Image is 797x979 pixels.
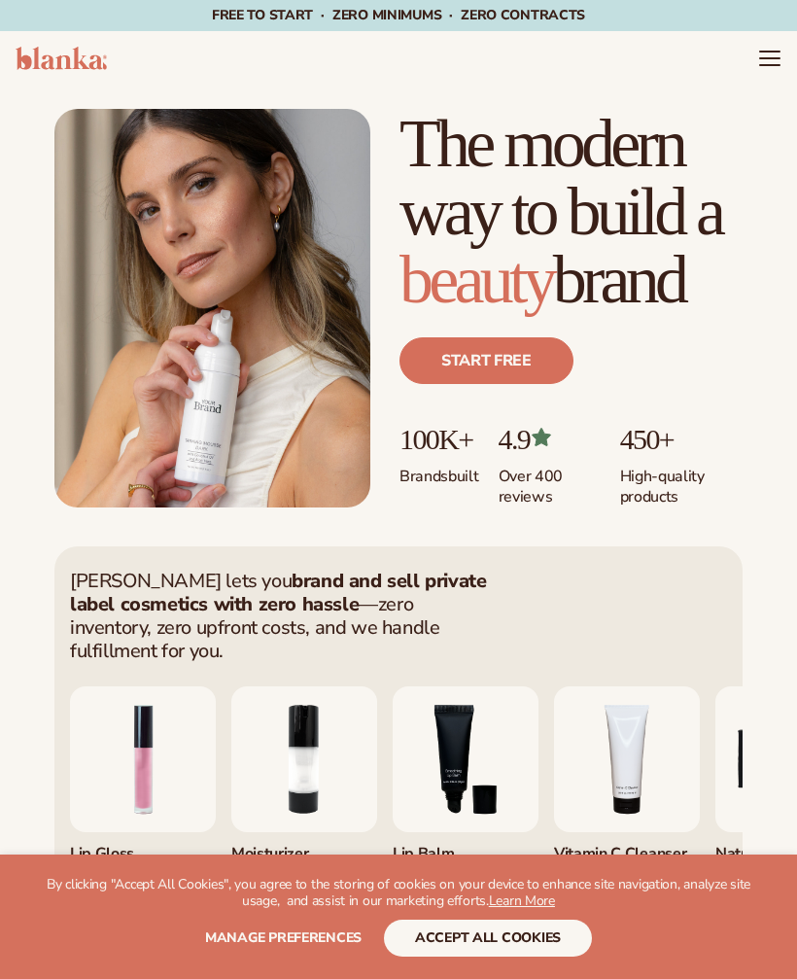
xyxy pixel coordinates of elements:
span: Manage preferences [205,928,362,947]
p: High-quality products [620,455,743,507]
p: 4.9 [499,423,601,455]
div: 3 / 9 [393,686,538,926]
p: By clicking "Accept All Cookies", you agree to the storing of cookies on your device to enhance s... [39,877,758,910]
button: accept all cookies [384,920,592,957]
div: 4 / 9 [554,686,700,926]
img: Smoothing lip balm. [393,686,538,832]
div: 2 / 9 [231,686,377,926]
p: [PERSON_NAME] lets you —zero inventory, zero upfront costs, and we handle fulfillment for you. [70,570,488,663]
button: Manage preferences [205,920,362,957]
div: Moisturizer [231,832,377,864]
img: Vitamin c cleanser. [554,686,700,832]
p: Brands built [399,455,479,487]
strong: brand and sell private label cosmetics with zero hassle [70,568,486,617]
img: Female holding tanning mousse. [54,109,370,507]
p: Over 400 reviews [499,455,601,507]
a: Start free [399,337,573,384]
p: 450+ [620,423,743,455]
summary: Menu [758,47,781,70]
h1: The modern way to build a brand [399,110,743,314]
div: Lip Gloss [70,832,216,864]
div: Vitamin C Cleanser [554,832,700,864]
span: beauty [399,242,553,317]
img: logo [16,47,107,70]
div: 1 / 9 [70,686,216,926]
div: Lip Balm [393,832,538,864]
span: Free to start · ZERO minimums · ZERO contracts [212,6,585,24]
p: 100K+ [399,423,479,455]
img: Pink lip gloss. [70,686,216,832]
img: Moisturizing lotion. [231,686,377,832]
a: Learn More [489,892,555,910]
